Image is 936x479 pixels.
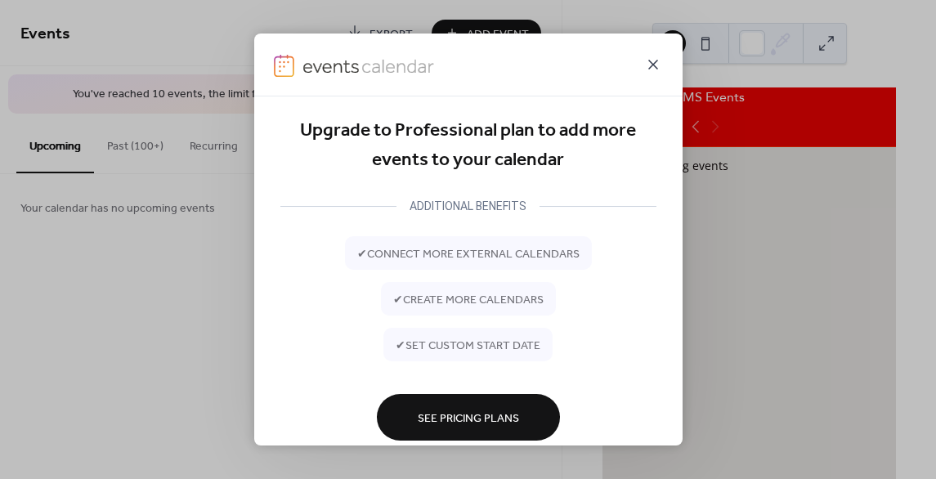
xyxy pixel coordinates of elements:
img: logo-icon [274,55,295,78]
img: logo-type [302,55,435,78]
span: ✔ set custom start date [396,337,540,354]
div: Upgrade to Professional plan to add more events to your calendar [280,116,656,176]
span: ✔ connect more external calendars [357,245,580,262]
button: See Pricing Plans [377,394,560,441]
span: See Pricing Plans [418,410,519,427]
div: ADDITIONAL BENEFITS [396,196,540,216]
span: ✔ create more calendars [393,291,544,308]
